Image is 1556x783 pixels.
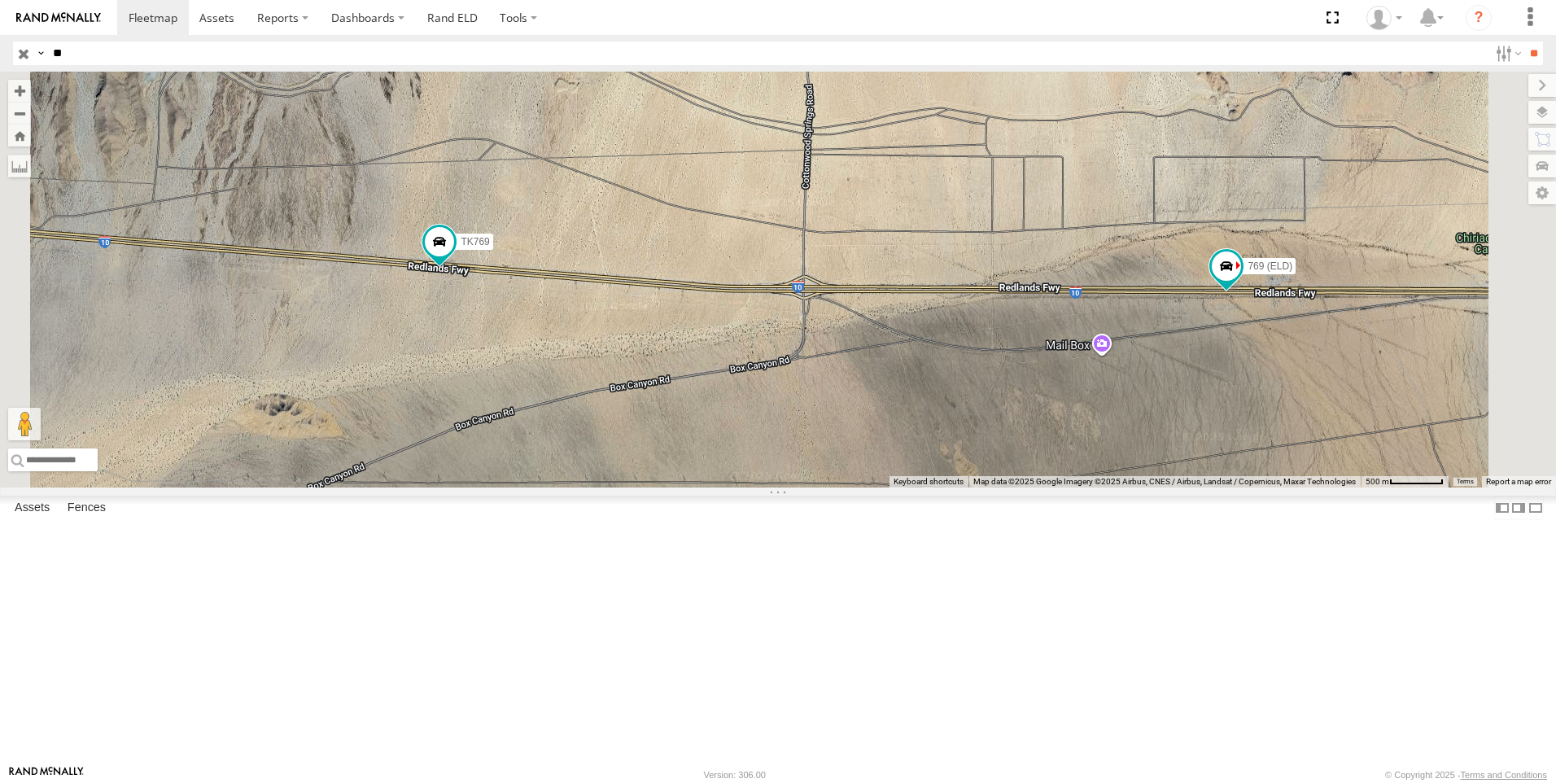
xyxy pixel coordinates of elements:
span: 769 (ELD) [1248,260,1292,272]
label: Search Filter Options [1489,42,1524,65]
i: ? [1466,5,1492,31]
label: Dock Summary Table to the Left [1494,496,1510,519]
label: Dock Summary Table to the Right [1510,496,1527,519]
div: © Copyright 2025 - [1385,770,1547,780]
label: Search Query [34,42,47,65]
button: Zoom out [8,102,31,125]
button: Zoom Home [8,125,31,147]
span: 500 m [1366,477,1389,486]
label: Fences [59,496,114,519]
span: TK769 [461,236,489,247]
label: Assets [7,496,58,519]
span: Map data ©2025 Google Imagery ©2025 Airbus, CNES / Airbus, Landsat / Copernicus, Maxar Technologies [973,477,1356,486]
a: Visit our Website [9,767,84,783]
button: Zoom in [8,80,31,102]
div: Norma Casillas [1361,6,1408,30]
a: Report a map error [1486,477,1551,486]
a: Terms (opens in new tab) [1457,479,1474,485]
button: Drag Pegman onto the map to open Street View [8,408,41,440]
a: Terms and Conditions [1461,770,1547,780]
label: Measure [8,155,31,177]
button: Keyboard shortcuts [894,476,964,488]
label: Hide Summary Table [1528,496,1544,519]
div: Version: 306.00 [704,770,766,780]
label: Map Settings [1528,182,1556,204]
button: Map Scale: 500 m per 63 pixels [1361,476,1449,488]
img: rand-logo.svg [16,12,101,24]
